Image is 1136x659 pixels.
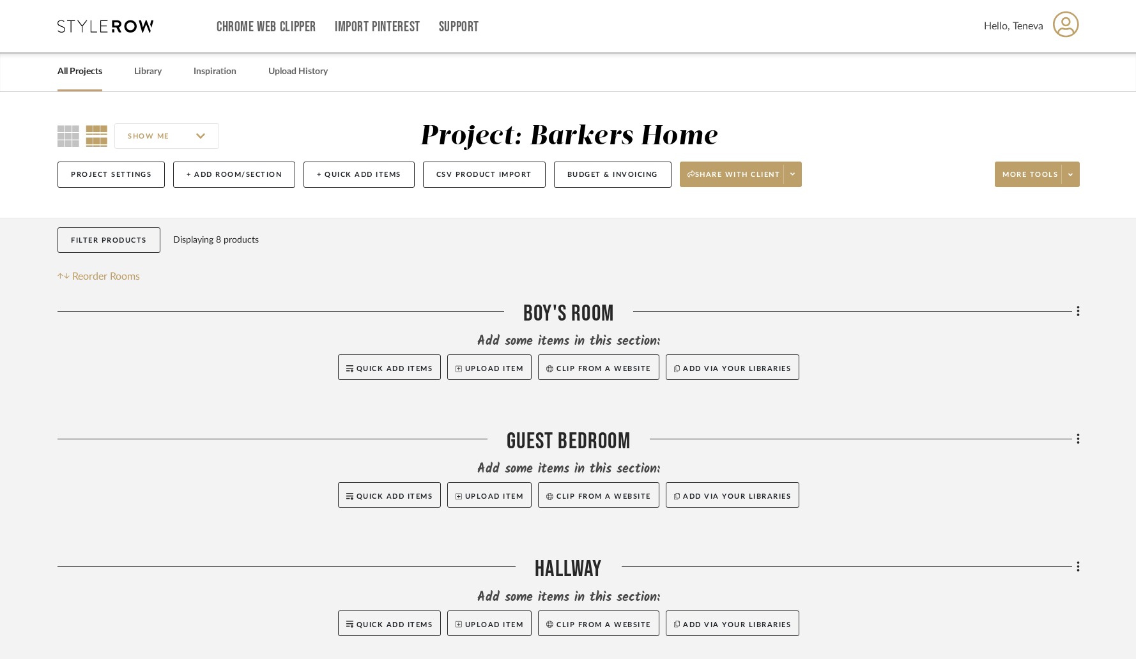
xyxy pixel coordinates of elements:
[58,269,140,284] button: Reorder Rooms
[995,162,1080,187] button: More tools
[268,63,328,80] a: Upload History
[984,19,1043,34] span: Hello, Teneva
[58,589,1080,607] div: Add some items in this section:
[538,482,659,508] button: Clip from a website
[58,63,102,80] a: All Projects
[538,354,659,380] button: Clip from a website
[58,227,160,254] button: Filter Products
[439,22,479,33] a: Support
[217,22,316,33] a: Chrome Web Clipper
[1002,170,1058,189] span: More tools
[680,162,802,187] button: Share with client
[338,482,441,508] button: Quick Add Items
[173,162,295,188] button: + Add Room/Section
[335,22,420,33] a: Import Pinterest
[303,162,415,188] button: + Quick Add Items
[687,170,781,189] span: Share with client
[447,610,532,636] button: Upload Item
[357,493,433,500] span: Quick Add Items
[194,63,236,80] a: Inspiration
[338,610,441,636] button: Quick Add Items
[357,621,433,628] span: Quick Add Items
[357,365,433,372] span: Quick Add Items
[58,460,1080,478] div: Add some items in this section:
[338,354,441,380] button: Quick Add Items
[666,610,800,636] button: Add via your libraries
[538,610,659,636] button: Clip from a website
[72,269,140,284] span: Reorder Rooms
[447,354,532,380] button: Upload Item
[447,482,532,508] button: Upload Item
[420,123,718,150] div: Project: Barkers Home
[134,63,162,80] a: Library
[666,482,800,508] button: Add via your libraries
[58,333,1080,351] div: Add some items in this section:
[423,162,546,188] button: CSV Product Import
[666,354,800,380] button: Add via your libraries
[58,162,165,188] button: Project Settings
[173,227,259,253] div: Displaying 8 products
[554,162,672,188] button: Budget & Invoicing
